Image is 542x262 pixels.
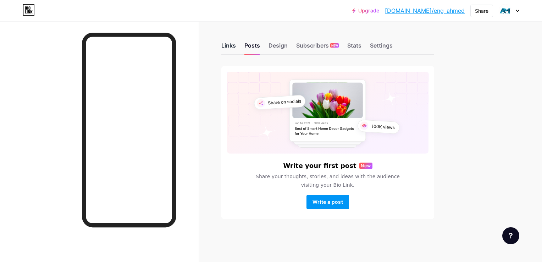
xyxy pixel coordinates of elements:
div: Design [269,41,288,54]
span: NEW [331,43,338,48]
div: Settings [370,41,393,54]
span: Share your thoughts, stories, and ideas with the audience visiting your Bio Link. [247,172,408,189]
div: Posts [244,41,260,54]
div: Stats [347,41,361,54]
img: eng_ahmed [498,4,512,17]
a: [DOMAIN_NAME]/eng_ahmed [385,6,465,15]
button: Write a post [306,195,349,209]
span: Write a post [313,199,343,205]
span: New [361,163,371,169]
div: Subscribers [296,41,339,54]
a: Upgrade [352,8,379,13]
h6: Write your first post [283,162,356,169]
div: Share [475,7,488,15]
div: Links [221,41,236,54]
